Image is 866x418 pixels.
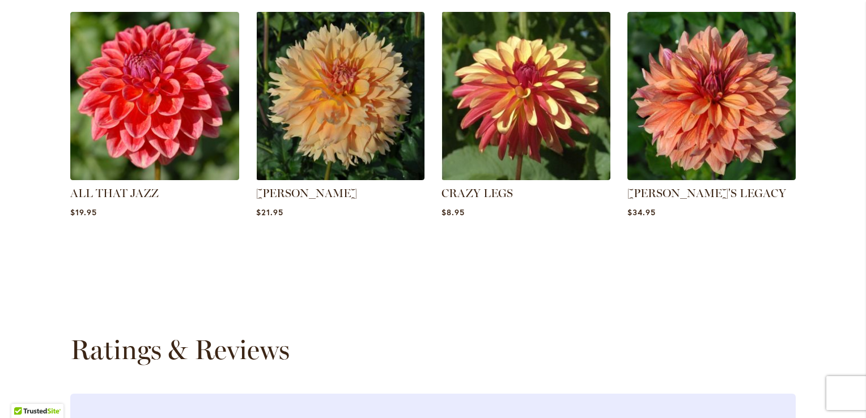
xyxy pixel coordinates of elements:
a: CRAZY LEGS [442,186,513,200]
strong: Ratings & Reviews [70,333,290,366]
img: KARMEL KORN [256,12,425,181]
a: KARMEL KORN [256,172,425,182]
iframe: Launch Accessibility Center [9,378,40,410]
a: [PERSON_NAME] [256,186,357,200]
a: ALL THAT JAZZ [70,186,159,200]
span: $19.95 [70,207,97,217]
a: CRAZY LEGS [442,172,610,182]
a: [PERSON_NAME]'S LEGACY [627,186,786,200]
img: Andy's Legacy [627,12,796,181]
img: CRAZY LEGS [442,12,610,181]
span: $21.95 [256,207,283,217]
a: Andy's Legacy [627,172,796,182]
span: $34.95 [627,207,656,217]
a: ALL THAT JAZZ [70,172,239,182]
img: ALL THAT JAZZ [70,12,239,181]
span: $8.95 [442,207,465,217]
